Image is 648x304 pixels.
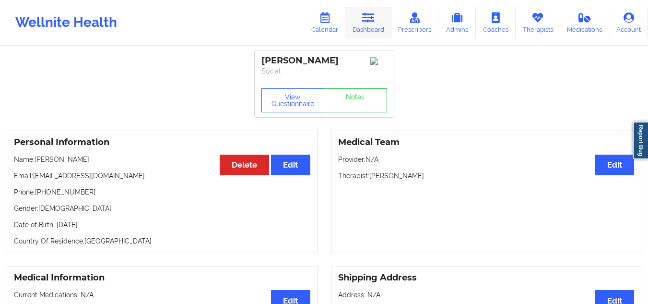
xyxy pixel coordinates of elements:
[338,155,635,164] p: Provider: N/A
[595,155,634,175] button: Edit
[304,7,345,38] a: Calendar
[609,7,648,38] a: Account
[14,137,310,148] h3: Personal Information
[338,171,635,181] p: Therapist: [PERSON_NAME]
[370,57,387,65] img: Image%2Fplaceholer-image.png
[14,187,310,197] p: Phone: [PHONE_NUMBER]
[438,7,476,38] a: Admins
[345,7,391,38] a: Dashboard
[14,155,310,164] p: Name: [PERSON_NAME]
[633,122,648,159] a: Report Bug
[338,137,635,148] h3: Medical Team
[14,171,310,181] p: Email: [EMAIL_ADDRESS][DOMAIN_NAME]
[324,88,387,112] a: Notes
[14,290,310,300] p: Current Medications: N/A
[14,204,310,213] p: Gender: [DEMOGRAPHIC_DATA]
[391,7,439,38] a: Prescribers
[261,55,387,66] div: [PERSON_NAME]
[220,155,269,175] button: Delete
[261,66,387,76] p: Social
[560,7,610,38] a: Medications
[14,220,310,230] p: Date of Birth: [DATE]
[271,155,310,175] button: Edit
[14,236,310,246] p: Country Of Residence: [GEOGRAPHIC_DATA]
[338,290,635,300] p: Address: N/A
[261,88,325,112] button: View Questionnaire
[338,272,635,283] h3: Shipping Address
[476,7,516,38] a: Coaches
[14,272,310,283] h3: Medical Information
[516,7,560,38] a: Therapists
